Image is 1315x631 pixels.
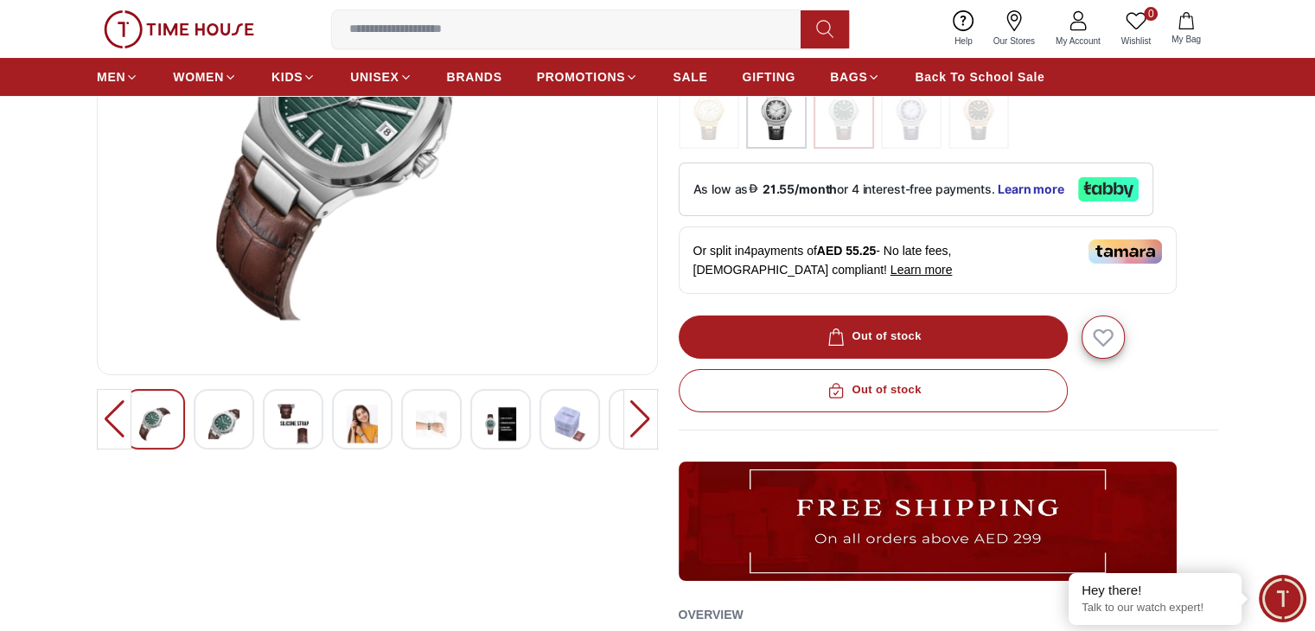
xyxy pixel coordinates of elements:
[1088,239,1162,264] img: Tamara
[173,61,237,92] a: WOMEN
[104,10,254,48] img: ...
[915,68,1044,86] span: Back To School Sale
[271,68,303,86] span: KIDS
[447,61,502,92] a: BRANDS
[447,68,502,86] span: BRANDS
[537,68,626,86] span: PROMOTIONS
[915,61,1044,92] a: Back To School Sale
[830,61,880,92] a: BAGS
[742,68,795,86] span: GIFTING
[679,602,744,628] h2: Overview
[271,61,316,92] a: KIDS
[983,7,1045,51] a: Our Stores
[139,404,170,444] img: LEE COOPER Women's Analog Silver Dial Watch - LC08107.134
[537,61,639,92] a: PROMOTIONS
[948,35,980,48] span: Help
[957,85,1000,140] img: ...
[347,404,378,444] img: LEE COOPER Women's Analog Silver Dial Watch - LC08107.134
[742,61,795,92] a: GIFTING
[97,61,138,92] a: MEN
[1259,575,1306,622] div: Chat Widget
[817,244,876,258] span: AED 55.25
[1049,35,1108,48] span: My Account
[350,68,399,86] span: UNISEX
[986,35,1042,48] span: Our Stores
[1144,7,1158,21] span: 0
[1165,33,1208,46] span: My Bag
[1111,7,1161,51] a: 0Wishlist
[173,68,224,86] span: WOMEN
[822,85,865,140] img: ...
[673,68,707,86] span: SALE
[416,404,447,444] img: LEE COOPER Women's Analog Silver Dial Watch - LC08107.134
[830,68,867,86] span: BAGS
[890,263,953,277] span: Learn more
[97,68,125,86] span: MEN
[679,462,1177,581] img: ...
[1082,601,1229,615] p: Talk to our watch expert!
[944,7,983,51] a: Help
[485,404,516,444] img: LEE COOPER Women's Analog Silver Dial Watch - LC08107.134
[673,61,707,92] a: SALE
[890,85,933,140] img: ...
[1082,582,1229,599] div: Hey there!
[278,404,309,444] img: LEE COOPER Women's Analog Silver Dial Watch - LC08107.134
[687,85,731,140] img: ...
[1114,35,1158,48] span: Wishlist
[208,404,239,444] img: LEE COOPER Women's Analog Silver Dial Watch - LC08107.134
[679,226,1177,294] div: Or split in 4 payments of - No late fees, [DEMOGRAPHIC_DATA] compliant!
[554,404,585,444] img: LEE COOPER Women's Analog Silver Dial Watch - LC08107.134
[755,85,798,140] img: ...
[350,61,412,92] a: UNISEX
[1161,9,1211,49] button: My Bag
